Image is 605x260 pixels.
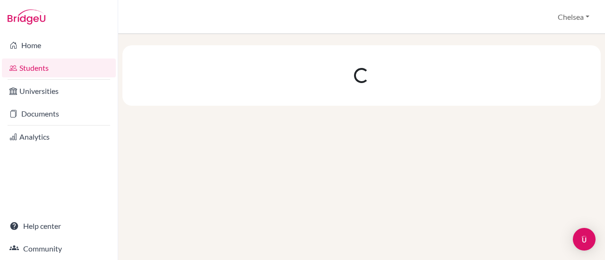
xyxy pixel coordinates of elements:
[553,8,594,26] button: Chelsea
[2,217,116,235] a: Help center
[2,82,116,101] a: Universities
[8,9,45,25] img: Bridge-U
[2,239,116,258] a: Community
[2,59,116,77] a: Students
[2,127,116,146] a: Analytics
[2,104,116,123] a: Documents
[573,228,596,251] div: Open Intercom Messenger
[2,36,116,55] a: Home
